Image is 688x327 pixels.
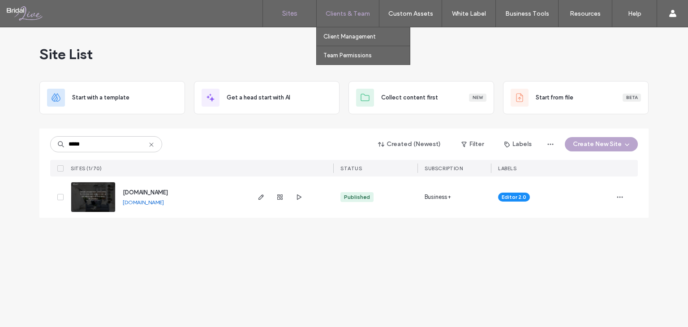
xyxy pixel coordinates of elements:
span: Get a head start with AI [227,93,290,102]
label: Sites [282,9,297,17]
span: SITES (1/70) [71,165,102,172]
label: Help [628,10,641,17]
span: Start with a template [72,93,129,102]
label: Custom Assets [388,10,433,17]
label: Client Management [323,33,376,40]
a: Team Permissions [323,46,410,65]
button: Labels [496,137,540,151]
span: Collect content first [381,93,438,102]
a: Client Management [323,27,410,46]
div: Collect content firstNew [348,81,494,114]
label: Team Permissions [323,52,372,59]
label: Business Tools [505,10,549,17]
label: Clients & Team [326,10,370,17]
div: Beta [623,94,641,102]
div: Start from fileBeta [503,81,649,114]
button: Create New Site [565,137,638,151]
span: Business+ [425,193,451,202]
span: LABELS [498,165,516,172]
label: White Label [452,10,486,17]
div: Published [344,193,370,201]
button: Filter [452,137,493,151]
span: Editor 2.0 [502,193,526,201]
label: Resources [570,10,601,17]
a: [DOMAIN_NAME] [123,199,164,206]
div: New [469,94,486,102]
div: Get a head start with AI [194,81,340,114]
a: [DOMAIN_NAME] [123,189,168,196]
span: Start from file [536,93,573,102]
span: SUBSCRIPTION [425,165,463,172]
button: Created (Newest) [370,137,449,151]
div: Start with a template [39,81,185,114]
span: Site List [39,45,93,63]
span: Help [20,6,39,14]
span: STATUS [340,165,362,172]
